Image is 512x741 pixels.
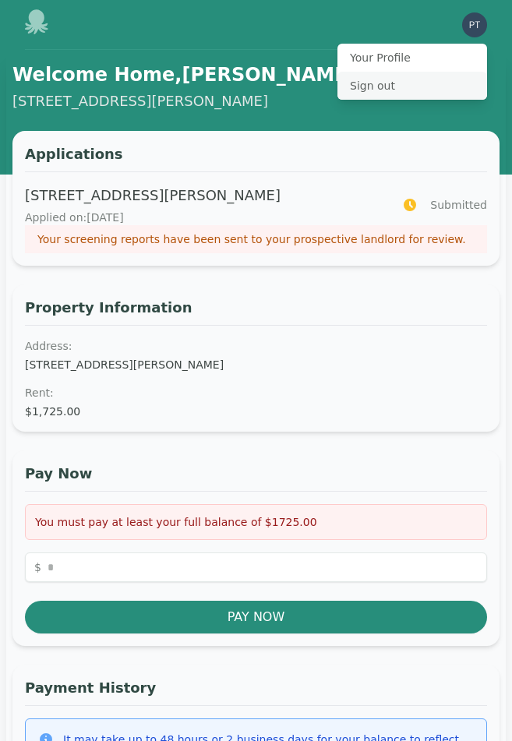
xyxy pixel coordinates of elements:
dt: Rent : [25,385,487,400]
h3: Pay Now [25,463,487,492]
h3: Payment History [25,677,487,706]
dd: [STREET_ADDRESS][PERSON_NAME] [25,357,487,372]
dt: Address: [25,338,487,354]
button: Your Profile [337,44,487,72]
h3: Property Information [25,297,487,326]
h1: Welcome Home, [PERSON_NAME] ! [12,62,500,87]
h3: Applications [25,143,487,172]
button: Pay Now [25,601,487,633]
button: Sign out [337,72,487,100]
p: [STREET_ADDRESS][PERSON_NAME] [12,90,500,112]
p: Your screening reports have been sent to your prospective landlord for review. [37,231,475,247]
p: Applied on: [DATE] [25,210,383,225]
p: You must pay at least your full balance of $1725.00 [35,514,477,530]
dd: $1,725.00 [25,404,487,419]
p: [STREET_ADDRESS][PERSON_NAME] [25,185,383,206]
span: Submitted [430,197,487,213]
